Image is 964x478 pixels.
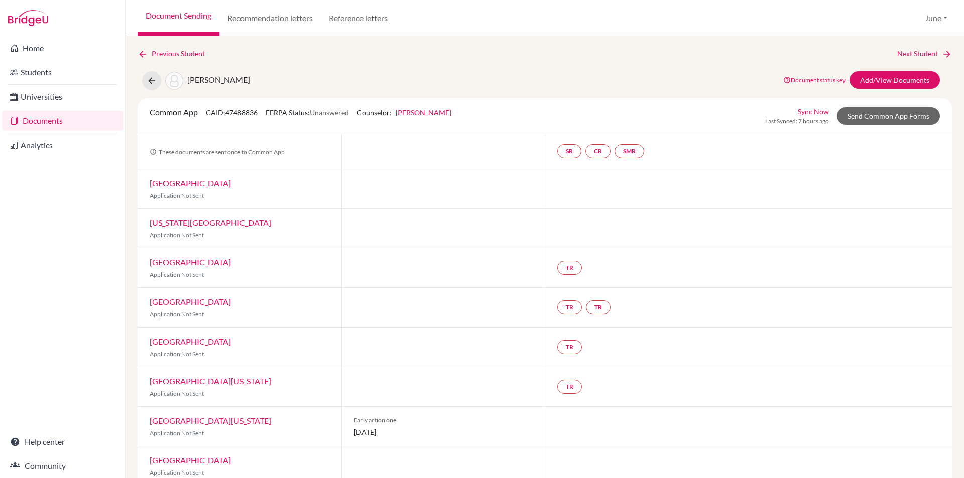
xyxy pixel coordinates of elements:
a: SMR [615,144,644,158]
span: Application Not Sent [150,390,204,397]
span: These documents are sent once to Common App [150,148,285,156]
a: TR [557,300,582,314]
span: FERPA Status: [266,108,349,117]
a: Sync Now [798,106,829,117]
a: Documents [2,111,123,131]
a: Students [2,62,123,82]
span: [PERSON_NAME] [187,75,250,84]
span: Early action one [354,416,533,425]
a: Home [2,38,123,58]
span: Last Synced: 7 hours ago [765,117,829,126]
span: Application Not Sent [150,192,204,199]
a: CR [585,144,611,158]
img: Bridge-U [8,10,48,26]
a: SR [557,144,581,158]
button: June [920,9,952,28]
a: Help center [2,432,123,452]
a: [PERSON_NAME] [396,108,451,117]
span: CAID: 47488836 [206,108,258,117]
span: Application Not Sent [150,231,204,239]
a: TR [557,261,582,275]
span: Application Not Sent [150,310,204,318]
a: TR [586,300,611,314]
a: Add/View Documents [850,71,940,89]
span: [DATE] [354,427,533,437]
a: TR [557,340,582,354]
a: [GEOGRAPHIC_DATA][US_STATE] [150,416,271,425]
span: Application Not Sent [150,350,204,358]
a: Document status key [783,76,846,84]
a: Previous Student [138,48,213,59]
a: [US_STATE][GEOGRAPHIC_DATA] [150,218,271,227]
span: Application Not Sent [150,469,204,476]
a: [GEOGRAPHIC_DATA] [150,178,231,188]
span: Common App [150,107,198,117]
a: Send Common App Forms [837,107,940,125]
span: Application Not Sent [150,271,204,278]
a: [GEOGRAPHIC_DATA][US_STATE] [150,376,271,386]
a: Community [2,456,123,476]
a: Universities [2,87,123,107]
a: Analytics [2,135,123,155]
a: [GEOGRAPHIC_DATA] [150,257,231,267]
a: [GEOGRAPHIC_DATA] [150,297,231,306]
a: [GEOGRAPHIC_DATA] [150,455,231,465]
span: Unanswered [310,108,349,117]
a: Next Student [897,48,952,59]
a: TR [557,380,582,394]
span: Counselor: [357,108,451,117]
span: Application Not Sent [150,429,204,437]
a: [GEOGRAPHIC_DATA] [150,337,231,346]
